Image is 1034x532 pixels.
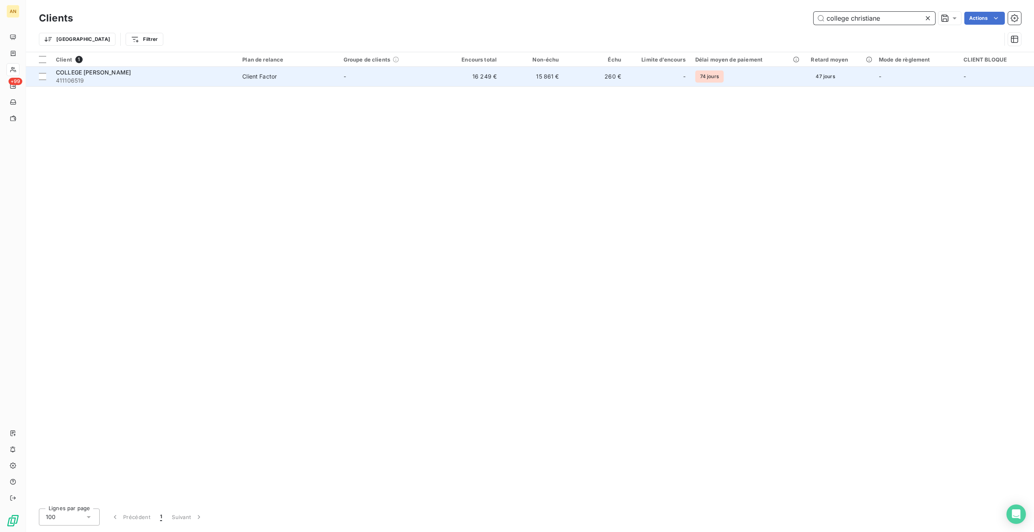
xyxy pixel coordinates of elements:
span: 100 [46,513,56,521]
div: Client Factor [242,72,277,81]
span: 47 jours [811,70,840,83]
span: 1 [75,56,83,63]
span: - [344,73,346,80]
div: AN [6,5,19,18]
div: Délai moyen de paiement [695,56,801,63]
span: Client [56,56,72,63]
img: Logo LeanPay [6,514,19,527]
span: 74 jours [695,70,724,83]
button: Suivant [167,509,208,526]
h3: Clients [39,11,73,26]
td: 15 861 € [502,67,564,86]
div: Non-échu [506,56,559,63]
span: COLLEGE [PERSON_NAME] [56,69,131,76]
div: Retard moyen [811,56,869,63]
div: Échu [569,56,621,63]
button: 1 [155,509,167,526]
button: Filtrer [126,33,163,46]
div: Encours total [444,56,497,63]
span: +99 [9,78,22,85]
span: - [879,73,881,80]
span: 1 [160,513,162,521]
td: 16 249 € [440,67,502,86]
div: CLIENT BLOQUE [963,56,1029,63]
button: Précédent [106,509,155,526]
div: Plan de relance [242,56,333,63]
div: Limite d’encours [631,56,686,63]
input: Rechercher [814,12,935,25]
button: [GEOGRAPHIC_DATA] [39,33,115,46]
span: 411106519 [56,77,233,85]
div: Mode de règlement [879,56,954,63]
td: 260 € [564,67,626,86]
div: Open Intercom Messenger [1006,504,1026,524]
span: - [963,73,966,80]
span: - [683,72,686,81]
button: Actions [964,12,1005,25]
span: Groupe de clients [344,56,391,63]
